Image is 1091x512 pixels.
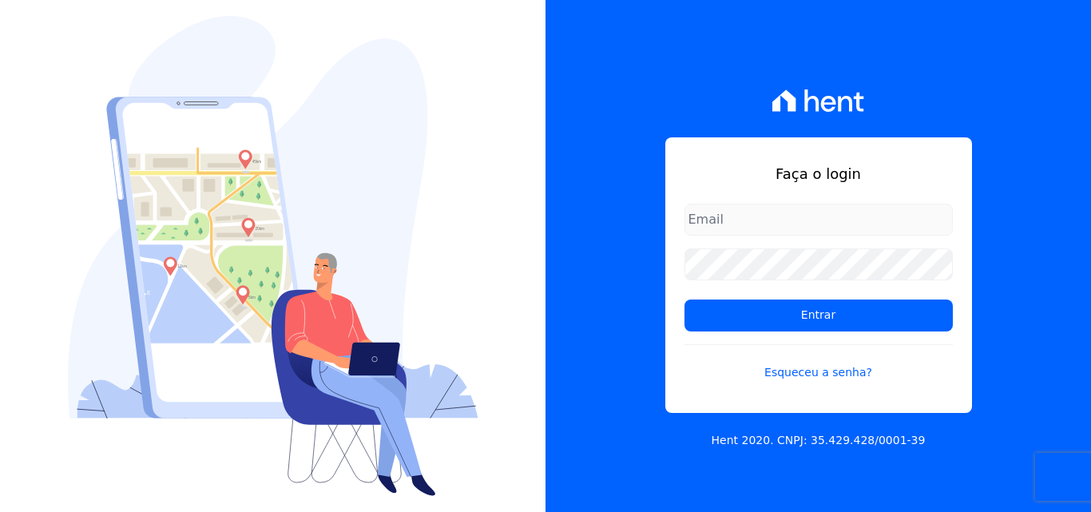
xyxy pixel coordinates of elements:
input: Email [684,204,953,236]
h1: Faça o login [684,163,953,185]
img: Login [68,16,478,496]
input: Entrar [684,300,953,331]
p: Hent 2020. CNPJ: 35.429.428/0001-39 [712,432,926,449]
a: Esqueceu a senha? [684,344,953,381]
